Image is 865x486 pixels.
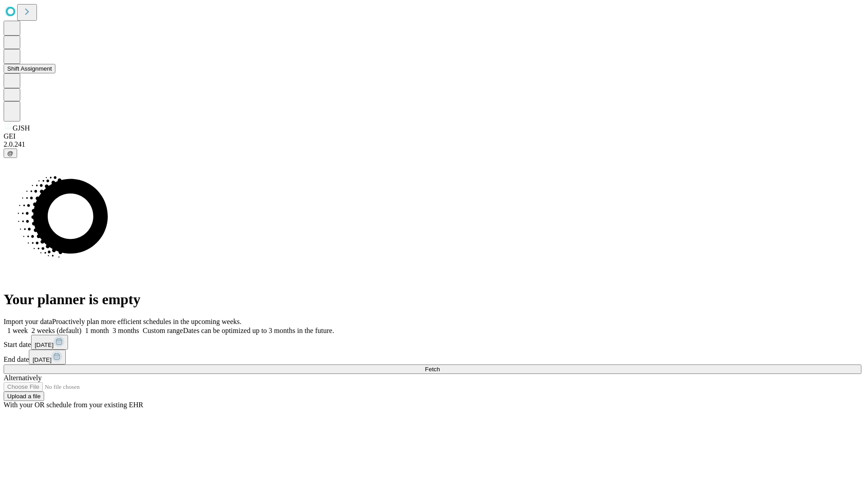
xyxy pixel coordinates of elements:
[4,291,861,308] h1: Your planner is empty
[4,364,861,374] button: Fetch
[29,350,66,364] button: [DATE]
[4,350,861,364] div: End date
[4,401,143,409] span: With your OR schedule from your existing EHR
[32,327,82,334] span: 2 weeks (default)
[4,140,861,148] div: 2.0.241
[7,327,28,334] span: 1 week
[7,150,14,157] span: @
[4,148,17,158] button: @
[143,327,183,334] span: Custom range
[35,342,54,348] span: [DATE]
[113,327,139,334] span: 3 months
[4,132,861,140] div: GEI
[4,335,861,350] div: Start date
[4,374,41,382] span: Alternatively
[4,318,52,325] span: Import your data
[31,335,68,350] button: [DATE]
[52,318,241,325] span: Proactively plan more efficient schedules in the upcoming weeks.
[85,327,109,334] span: 1 month
[32,356,51,363] span: [DATE]
[13,124,30,132] span: GJSH
[4,64,55,73] button: Shift Assignment
[425,366,440,373] span: Fetch
[4,391,44,401] button: Upload a file
[183,327,334,334] span: Dates can be optimized up to 3 months in the future.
